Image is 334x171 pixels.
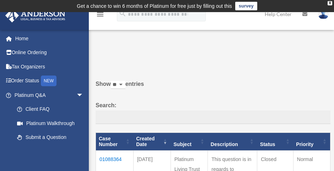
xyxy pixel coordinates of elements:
div: NEW [41,76,56,86]
input: Search: [96,110,330,124]
label: Search: [96,100,330,124]
th: Status: activate to sort column ascending [257,133,293,151]
label: Show entries [96,79,330,96]
a: Submit a Question [10,130,91,145]
th: Created Date: activate to sort column ascending [133,133,171,151]
a: Online Ordering [5,46,94,60]
a: Tax Organizers [5,59,94,74]
a: Order StatusNEW [5,74,94,88]
div: close [328,1,332,5]
th: Subject: activate to sort column ascending [171,133,208,151]
img: Anderson Advisors Platinum Portal [3,9,68,22]
a: Client FAQ [10,102,91,116]
a: Answered Questions [10,144,87,159]
a: Platinum Walkthrough [10,116,91,130]
a: survey [235,2,257,10]
img: User Pic [318,9,329,19]
i: search [119,10,126,17]
i: menu [96,10,104,19]
th: Priority: activate to sort column ascending [293,133,330,151]
a: Platinum Q&Aarrow_drop_down [5,88,91,102]
select: Showentries [111,81,125,89]
span: arrow_drop_down [76,88,91,103]
th: Description: activate to sort column ascending [208,133,257,151]
a: Home [5,31,94,46]
div: Get a chance to win 6 months of Platinum for free just by filling out this [77,2,232,10]
th: Case Number: activate to sort column ascending [96,133,134,151]
a: menu [96,12,104,19]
